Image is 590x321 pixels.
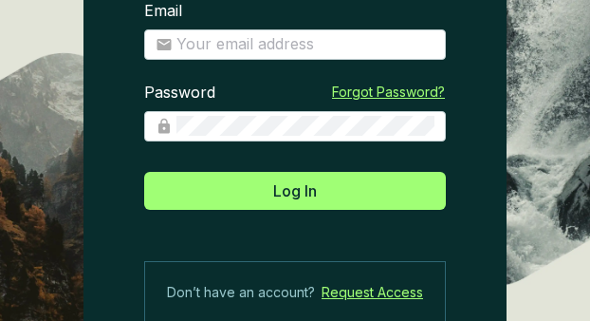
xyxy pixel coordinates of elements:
[332,83,445,102] a: Forgot Password?
[176,116,434,137] input: Password
[144,1,182,22] label: Email
[176,34,434,55] input: Email
[144,172,446,210] button: Log In
[322,281,423,304] a: Request Access
[167,281,315,304] span: Don’t have an account?
[273,179,317,202] span: Log In
[144,83,215,104] label: Password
